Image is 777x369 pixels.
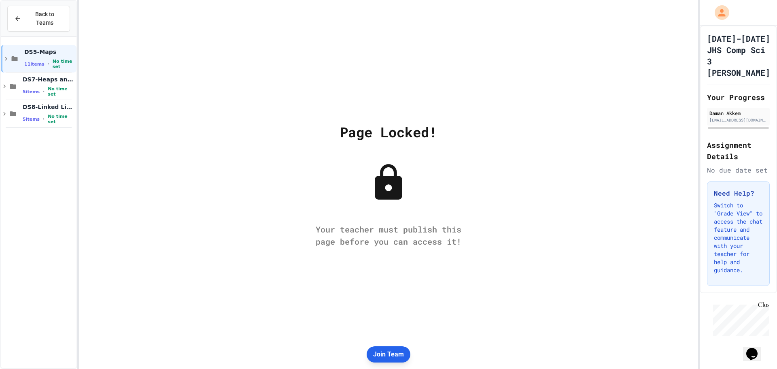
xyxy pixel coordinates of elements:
span: • [43,88,45,95]
span: Back to Teams [26,10,63,27]
div: [EMAIL_ADDRESS][DOMAIN_NAME] [709,117,767,123]
span: DS7-Heaps and Priority Queues [23,76,75,83]
button: Join Team [367,346,410,363]
span: No time set [48,86,75,97]
span: 5 items [23,89,40,94]
h3: Need Help? [714,188,763,198]
span: • [43,116,45,122]
span: 5 items [23,117,40,122]
iframe: chat widget [743,337,769,361]
div: My Account [706,3,731,22]
span: DS8-Linked Lists and Hash Tables [23,103,75,111]
button: Back to Teams [7,6,70,32]
h2: Assignment Details [707,139,770,162]
span: No time set [53,59,75,69]
h1: [DATE]-[DATE] JHS Comp Sci 3 [PERSON_NAME] [707,33,770,78]
h2: Your Progress [707,92,770,103]
span: No time set [48,114,75,124]
span: DS5-Maps [24,48,75,55]
p: Switch to "Grade View" to access the chat feature and communicate with your teacher for help and ... [714,201,763,274]
div: Page Locked! [340,122,437,142]
div: Your teacher must publish this page before you can access it! [308,223,469,247]
div: Daman Akkem [709,109,767,117]
div: Chat with us now!Close [3,3,56,51]
iframe: chat widget [710,301,769,336]
span: • [48,61,49,67]
div: No due date set [707,165,770,175]
span: 11 items [24,62,45,67]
